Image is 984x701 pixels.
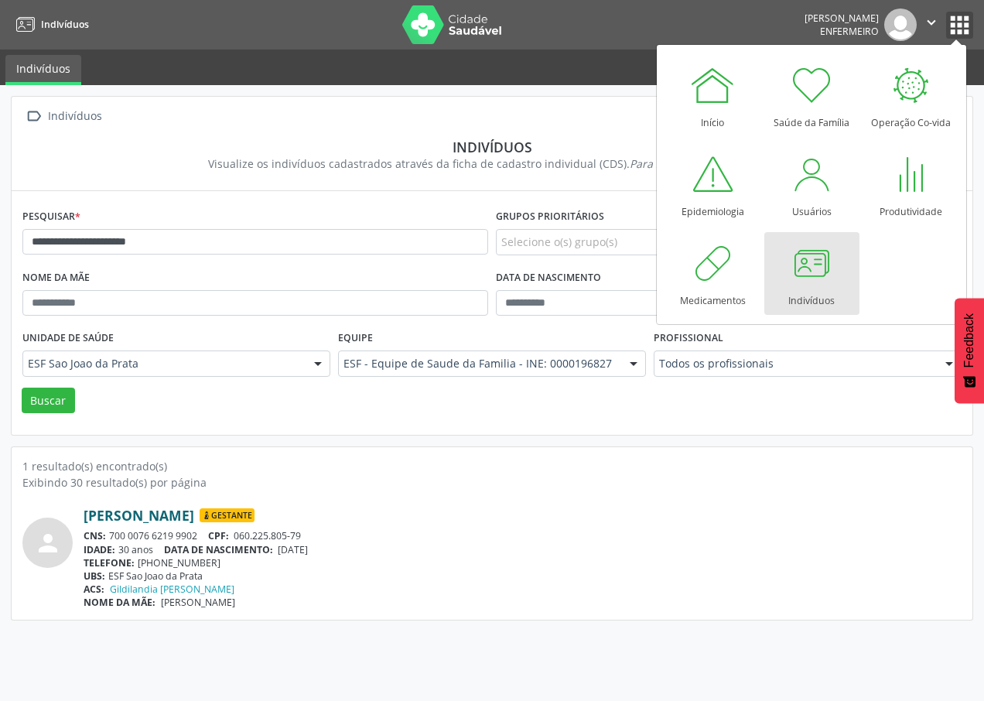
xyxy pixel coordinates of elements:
a: [PERSON_NAME] [84,507,194,524]
span: IDADE: [84,543,115,556]
label: Equipe [338,327,373,350]
img: img [884,9,917,41]
a: Indivíduos [5,55,81,85]
div: ESF Sao Joao da Prata [84,569,962,583]
a: Operação Co-vida [863,54,958,137]
label: Data de nascimento [496,266,601,290]
div: 700 0076 6219 9902 [84,529,962,542]
a: Gildilandia [PERSON_NAME] [110,583,234,596]
span: NOME DA MÃE: [84,596,155,609]
span: CPF: [208,529,229,542]
span: ESF Sao Joao da Prata [28,356,299,371]
label: Profissional [654,327,723,350]
button: Feedback - Mostrar pesquisa [955,298,984,403]
a: Medicamentos [665,232,760,315]
a:  Indivíduos [22,105,104,128]
label: Grupos prioritários [496,205,604,229]
label: Pesquisar [22,205,80,229]
div: Exibindo 30 resultado(s) por página [22,474,962,491]
span: [DATE] [278,543,308,556]
a: Produtividade [863,143,958,226]
div: Indivíduos [33,138,951,156]
a: Saúde da Família [764,54,859,137]
label: Nome da mãe [22,266,90,290]
span: Selecione o(s) grupo(s) [501,234,617,250]
a: Indivíduos [764,232,859,315]
span: Feedback [962,313,976,368]
span: Enfermeiro [820,25,879,38]
div: 30 anos [84,543,962,556]
span: TELEFONE: [84,556,135,569]
i: person [34,529,62,557]
span: ACS: [84,583,104,596]
button:  [917,9,946,41]
a: Indivíduos [11,12,89,37]
label: Unidade de saúde [22,327,114,350]
div: Visualize os indivíduos cadastrados através da ficha de cadastro individual (CDS). [33,156,951,172]
a: Usuários [764,143,859,226]
button: apps [946,12,973,39]
i:  [22,105,45,128]
div: [PERSON_NAME] [805,12,879,25]
span: Indivíduos [41,18,89,31]
span: 060.225.805-79 [234,529,301,542]
i:  [923,14,940,31]
span: ESF - Equipe de Saude da Familia - INE: 0000196827 [343,356,614,371]
a: Início [665,54,760,137]
div: [PHONE_NUMBER] [84,556,962,569]
div: 1 resultado(s) encontrado(s) [22,458,962,474]
i: Para saber mais, [630,156,777,171]
div: Indivíduos [45,105,104,128]
span: UBS: [84,569,105,583]
span: DATA DE NASCIMENTO: [164,543,273,556]
a: Epidemiologia [665,143,760,226]
span: Todos os profissionais [659,356,930,371]
span: [PERSON_NAME] [161,596,235,609]
span: Gestante [200,508,255,522]
span: CNS: [84,529,106,542]
button: Buscar [22,388,75,414]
